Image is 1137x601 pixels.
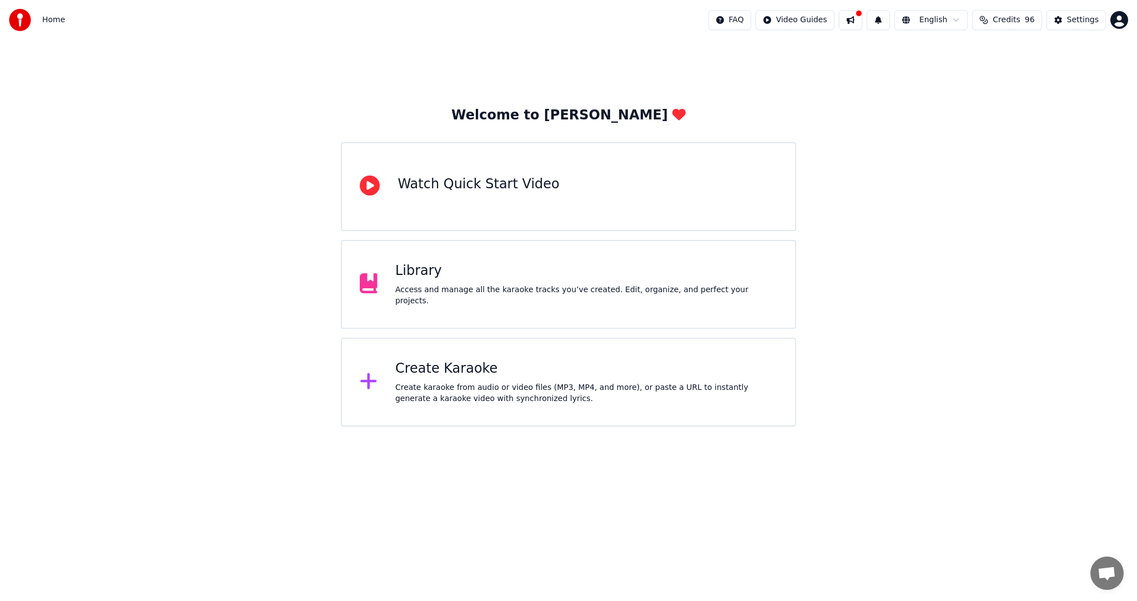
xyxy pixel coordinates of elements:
[972,10,1042,30] button: Credits96
[398,176,559,193] div: Watch Quick Start Video
[395,262,777,280] div: Library
[993,14,1020,26] span: Credits
[756,10,834,30] button: Video Guides
[708,10,751,30] button: FAQ
[42,14,65,26] nav: breadcrumb
[395,382,777,404] div: Create karaoke from audio or video files (MP3, MP4, and more), or paste a URL to instantly genera...
[395,360,777,378] div: Create Karaoke
[451,107,686,124] div: Welcome to [PERSON_NAME]
[1067,14,1099,26] div: Settings
[9,9,31,31] img: youka
[1025,14,1035,26] span: 96
[1047,10,1106,30] button: Settings
[395,284,777,307] div: Access and manage all the karaoke tracks you’ve created. Edit, organize, and perfect your projects.
[42,14,65,26] span: Home
[1090,557,1124,590] div: Open chat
